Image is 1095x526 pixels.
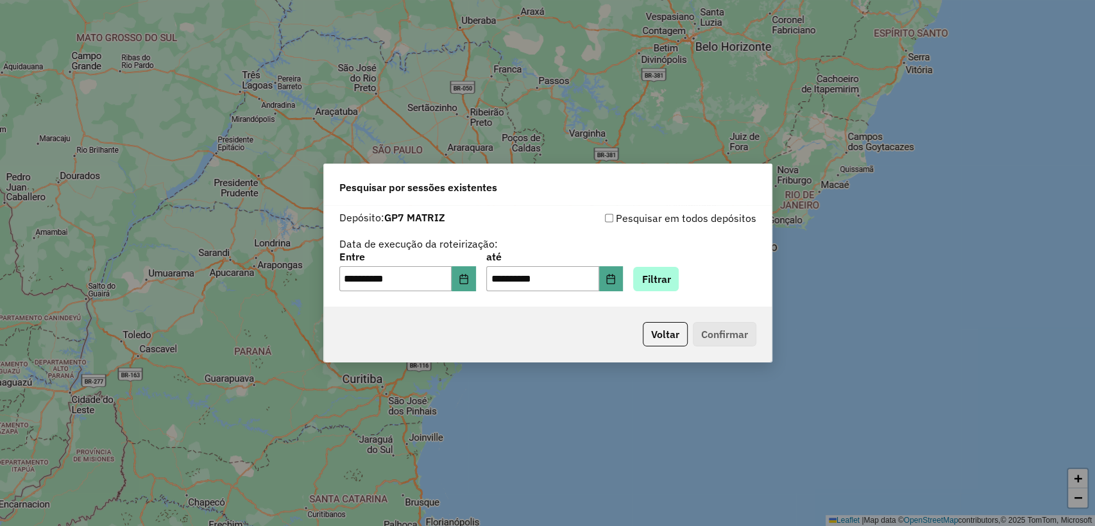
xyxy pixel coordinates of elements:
[599,266,624,292] button: Choose Date
[452,266,476,292] button: Choose Date
[633,267,679,291] button: Filtrar
[339,236,498,251] label: Data de execução da roteirização:
[548,210,756,226] div: Pesquisar em todos depósitos
[384,211,445,224] strong: GP7 MATRIZ
[643,322,688,346] button: Voltar
[486,249,623,264] label: até
[339,210,445,225] label: Depósito:
[339,180,497,195] span: Pesquisar por sessões existentes
[339,249,476,264] label: Entre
